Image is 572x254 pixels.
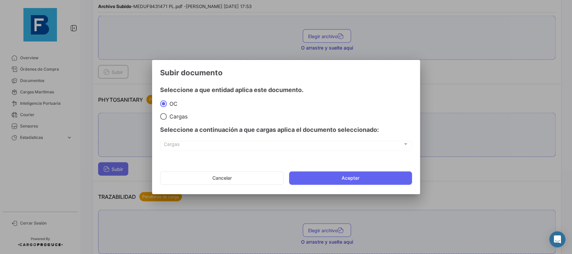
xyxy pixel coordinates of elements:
span: Cargas [164,143,403,148]
h3: Subir documento [160,68,412,77]
span: OC [167,100,177,107]
button: Aceptar [289,171,412,185]
button: Cancelar [160,171,284,185]
h4: Seleccione a continuación a que cargas aplica el documento seleccionado: [160,125,412,135]
div: Abrir Intercom Messenger [549,231,565,247]
h4: Seleccione a que entidad aplica este documento. [160,85,412,95]
span: Cargas [167,113,188,120]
